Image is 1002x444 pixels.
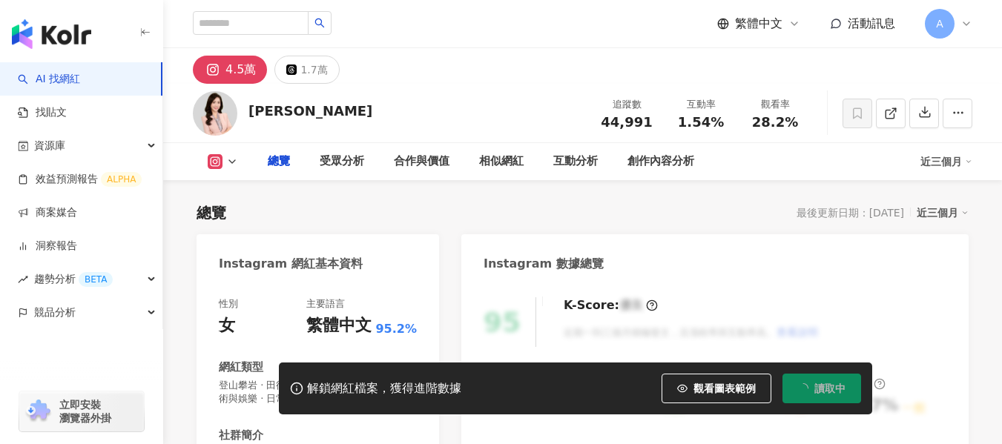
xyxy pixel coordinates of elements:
[18,239,77,254] a: 洞察報告
[34,262,113,296] span: 趨勢分析
[24,400,53,423] img: chrome extension
[306,297,345,311] div: 主要語言
[219,314,235,337] div: 女
[248,102,372,120] div: [PERSON_NAME]
[18,274,28,285] span: rise
[307,381,461,397] div: 解鎖網紅檔案，獲得進階數據
[219,359,263,375] div: 網紅類型
[79,272,113,287] div: BETA
[193,91,237,136] img: KOL Avatar
[920,150,972,173] div: 近三個月
[18,105,67,120] a: 找貼文
[747,97,803,112] div: 觀看率
[782,374,861,403] button: 讀取中
[752,115,798,130] span: 28.2%
[225,59,256,80] div: 4.5萬
[553,153,598,170] div: 互動分析
[693,382,756,394] span: 觀看圖表範例
[219,256,363,272] div: Instagram 網紅基本資料
[599,97,655,112] div: 追蹤數
[394,153,449,170] div: 合作與價值
[306,314,372,337] div: 繁體中文
[18,205,77,220] a: 商案媒合
[314,18,325,28] span: search
[34,296,76,329] span: 競品分析
[735,16,782,32] span: 繁體中文
[193,56,267,84] button: 4.5萬
[375,321,417,337] span: 95.2%
[18,72,80,87] a: searchAI 找網紅
[601,114,652,130] span: 44,991
[627,153,694,170] div: 創作內容分析
[917,203,969,222] div: 近三個月
[197,202,226,223] div: 總覽
[848,16,895,30] span: 活動訊息
[484,256,604,272] div: Instagram 數據總覽
[12,19,91,49] img: logo
[219,297,238,311] div: 性別
[19,391,144,431] a: chrome extension立即安裝 瀏覽器外掛
[18,172,142,187] a: 效益預測報告ALPHA
[673,97,729,112] div: 互動率
[268,153,290,170] div: 總覽
[564,297,658,314] div: K-Score :
[320,153,364,170] div: 受眾分析
[274,56,339,84] button: 1.7萬
[662,374,771,403] button: 觀看圖表範例
[34,129,65,162] span: 資源庫
[479,153,524,170] div: 相似網紅
[300,59,327,80] div: 1.7萬
[59,398,111,425] span: 立即安裝 瀏覽器外掛
[219,428,263,443] div: 社群簡介
[797,207,904,219] div: 最後更新日期：[DATE]
[936,16,943,32] span: A
[678,115,724,130] span: 1.54%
